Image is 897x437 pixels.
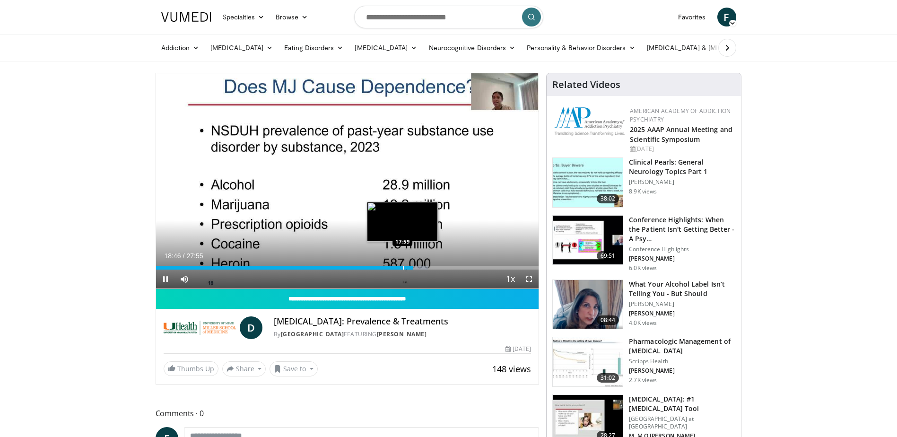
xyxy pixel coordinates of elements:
[222,361,266,376] button: Share
[717,8,736,26] a: F
[597,373,619,383] span: 31:02
[349,38,423,57] a: [MEDICAL_DATA]
[629,367,735,375] p: [PERSON_NAME]
[156,38,205,57] a: Addiction
[377,330,427,338] a: [PERSON_NAME]
[630,125,732,144] a: 2025 AAAP Annual Meeting and Scientific Symposium
[629,337,735,356] h3: Pharmacologic Management of [MEDICAL_DATA]
[156,407,540,420] span: Comments 0
[629,255,735,262] p: [PERSON_NAME]
[629,358,735,365] p: Scripps Health
[164,316,236,339] img: University of Miami
[629,188,657,195] p: 8.9K views
[597,194,619,203] span: 38:02
[629,280,735,298] h3: What Your Alcohol Label Isn’t Telling You - But Should
[520,270,539,288] button: Fullscreen
[553,158,623,207] img: 91ec4e47-6cc3-4d45-a77d-be3eb23d61cb.150x105_q85_crop-smart_upscale.jpg
[629,245,735,253] p: Conference Highlights
[672,8,712,26] a: Favorites
[597,315,619,325] span: 08:44
[552,337,735,387] a: 31:02 Pharmacologic Management of [MEDICAL_DATA] Scripps Health [PERSON_NAME] 2.7K views
[553,280,623,329] img: 3c46fb29-c319-40f0-ac3f-21a5db39118c.png.150x105_q85_crop-smart_upscale.png
[521,38,641,57] a: Personality & Behavior Disorders
[165,252,181,260] span: 18:46
[270,8,314,26] a: Browse
[630,145,733,153] div: [DATE]
[629,157,735,176] h3: Clinical Pearls: General Neurology Topics Part 1
[629,310,735,317] p: [PERSON_NAME]
[630,107,731,123] a: American Academy of Addiction Psychiatry
[279,38,349,57] a: Eating Disorders
[281,330,344,338] a: [GEOGRAPHIC_DATA]
[629,376,657,384] p: 2.7K views
[217,8,270,26] a: Specialties
[552,79,620,90] h4: Related Videos
[354,6,543,28] input: Search topics, interventions
[423,38,522,57] a: Neurocognitive Disorders
[552,280,735,330] a: 08:44 What Your Alcohol Label Isn’t Telling You - But Should [PERSON_NAME] [PERSON_NAME] 4.0K views
[156,73,539,289] video-js: Video Player
[552,157,735,208] a: 38:02 Clinical Pearls: General Neurology Topics Part 1 [PERSON_NAME] 8.9K views
[164,361,218,376] a: Thumbs Up
[501,270,520,288] button: Playback Rate
[274,316,531,327] h4: [MEDICAL_DATA]: Prevalence & Treatments
[183,252,185,260] span: /
[156,266,539,270] div: Progress Bar
[205,38,279,57] a: [MEDICAL_DATA]
[554,107,625,136] img: f7c290de-70ae-47e0-9ae1-04035161c232.png.150x105_q85_autocrop_double_scale_upscale_version-0.2.png
[629,178,735,186] p: [PERSON_NAME]
[274,330,531,339] div: By FEATURING
[629,264,657,272] p: 6.0K views
[629,415,735,430] p: [GEOGRAPHIC_DATA] at [GEOGRAPHIC_DATA]
[186,252,203,260] span: 27:55
[161,12,211,22] img: VuMedi Logo
[492,363,531,375] span: 148 views
[175,270,194,288] button: Mute
[553,216,623,265] img: 4362ec9e-0993-4580-bfd4-8e18d57e1d49.150x105_q85_crop-smart_upscale.jpg
[629,300,735,308] p: [PERSON_NAME]
[156,270,175,288] button: Pause
[240,316,262,339] a: D
[505,345,531,353] div: [DATE]
[552,215,735,272] a: 69:51 Conference Highlights: When the Patient Isn't Getting Better - A Psy… Conference Highlights...
[367,202,438,242] img: image.jpeg
[629,319,657,327] p: 4.0K views
[641,38,776,57] a: [MEDICAL_DATA] & [MEDICAL_DATA]
[553,337,623,386] img: b20a009e-c028-45a8-b15f-eefb193e12bc.150x105_q85_crop-smart_upscale.jpg
[270,361,318,376] button: Save to
[629,394,735,413] h3: [MEDICAL_DATA]: #1 [MEDICAL_DATA] Tool
[597,251,619,261] span: 69:51
[629,215,735,244] h3: Conference Highlights: When the Patient Isn't Getting Better - A Psy…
